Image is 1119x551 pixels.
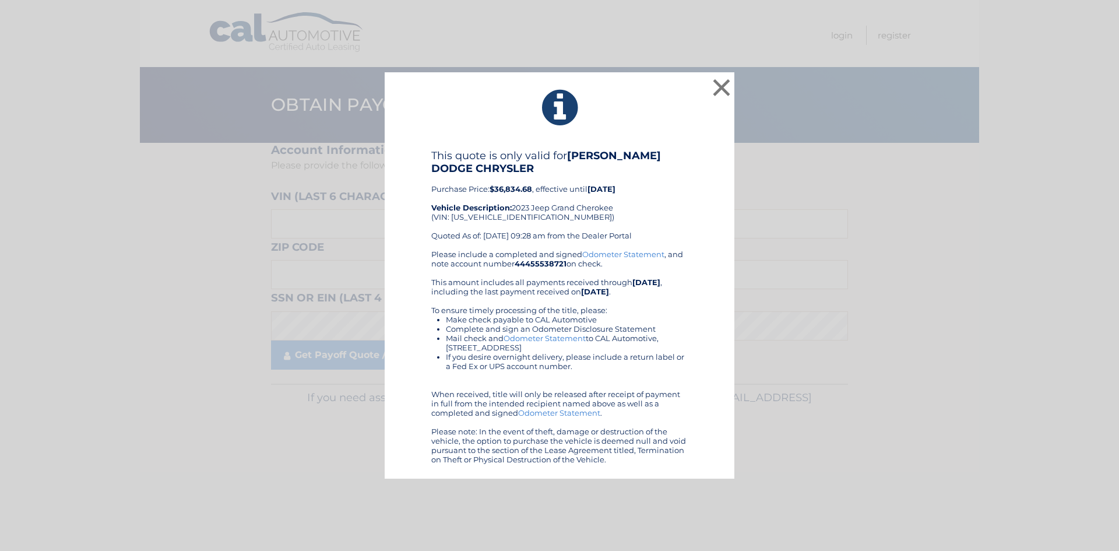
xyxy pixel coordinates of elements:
[431,149,688,175] h4: This quote is only valid for
[504,334,586,343] a: Odometer Statement
[431,203,512,212] strong: Vehicle Description:
[490,184,532,194] b: $36,834.68
[446,315,688,324] li: Make check payable to CAL Automotive
[581,287,609,296] b: [DATE]
[632,278,660,287] b: [DATE]
[515,259,566,268] b: 44455538721
[518,408,600,417] a: Odometer Statement
[582,250,664,259] a: Odometer Statement
[431,250,688,464] div: Please include a completed and signed , and note account number on check. This amount includes al...
[446,334,688,352] li: Mail check and to CAL Automotive, [STREET_ADDRESS]
[431,149,661,175] b: [PERSON_NAME] DODGE CHRYSLER
[446,324,688,334] li: Complete and sign an Odometer Disclosure Statement
[710,76,733,99] button: ×
[587,184,615,194] b: [DATE]
[446,352,688,371] li: If you desire overnight delivery, please include a return label or a Fed Ex or UPS account number.
[431,149,688,250] div: Purchase Price: , effective until 2023 Jeep Grand Cherokee (VIN: [US_VEHICLE_IDENTIFICATION_NUMBE...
